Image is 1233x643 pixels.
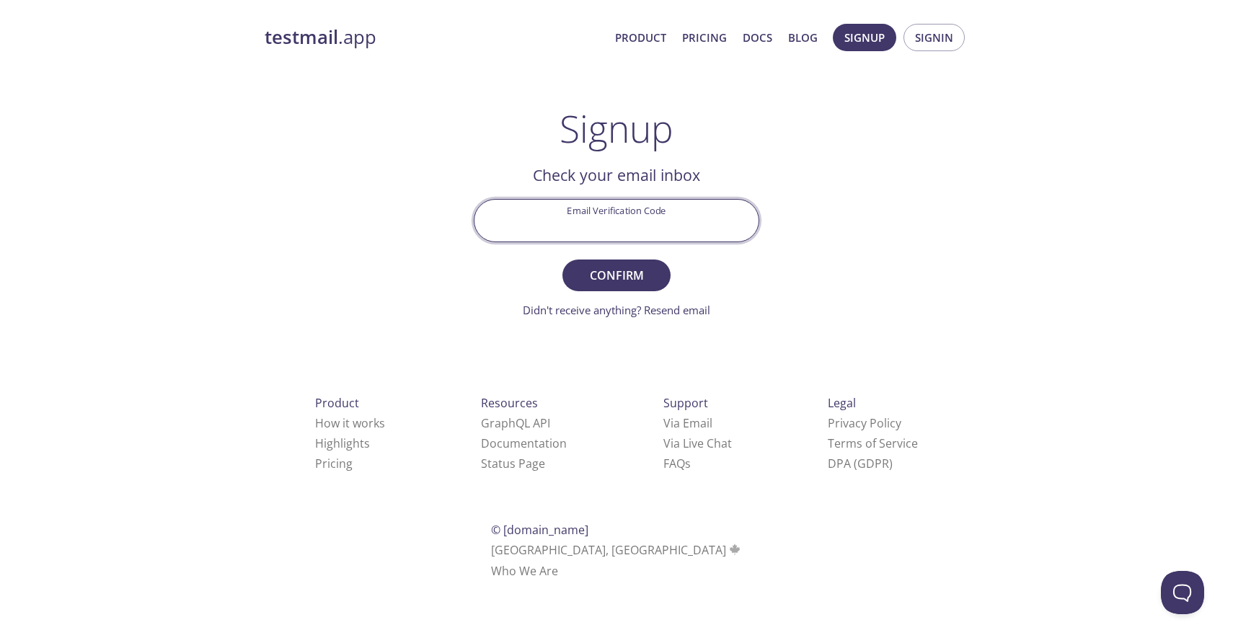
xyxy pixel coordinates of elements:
a: Highlights [315,435,370,451]
span: s [685,456,691,471]
button: Signin [903,24,965,51]
span: Support [663,395,708,411]
a: Status Page [481,456,545,471]
span: Signin [915,28,953,47]
span: [GEOGRAPHIC_DATA], [GEOGRAPHIC_DATA] [491,542,743,558]
a: Pricing [682,28,727,47]
span: Signup [844,28,885,47]
a: Who We Are [491,563,558,579]
strong: testmail [265,25,338,50]
button: Signup [833,24,896,51]
a: Blog [788,28,818,47]
a: testmail.app [265,25,604,50]
span: Legal [828,395,856,411]
h2: Check your email inbox [474,163,759,187]
span: Product [315,395,359,411]
a: How it works [315,415,385,431]
a: Pricing [315,456,353,471]
a: Didn't receive anything? Resend email [523,303,710,317]
a: FAQ [663,456,691,471]
a: DPA (GDPR) [828,456,893,471]
a: Docs [743,28,772,47]
span: Confirm [578,265,655,285]
a: Via Email [663,415,712,431]
a: Via Live Chat [663,435,732,451]
button: Confirm [562,260,671,291]
a: Terms of Service [828,435,918,451]
a: GraphQL API [481,415,550,431]
iframe: Help Scout Beacon - Open [1161,571,1204,614]
a: Product [615,28,666,47]
span: © [DOMAIN_NAME] [491,522,588,538]
h1: Signup [560,107,673,150]
a: Documentation [481,435,567,451]
a: Privacy Policy [828,415,901,431]
span: Resources [481,395,538,411]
